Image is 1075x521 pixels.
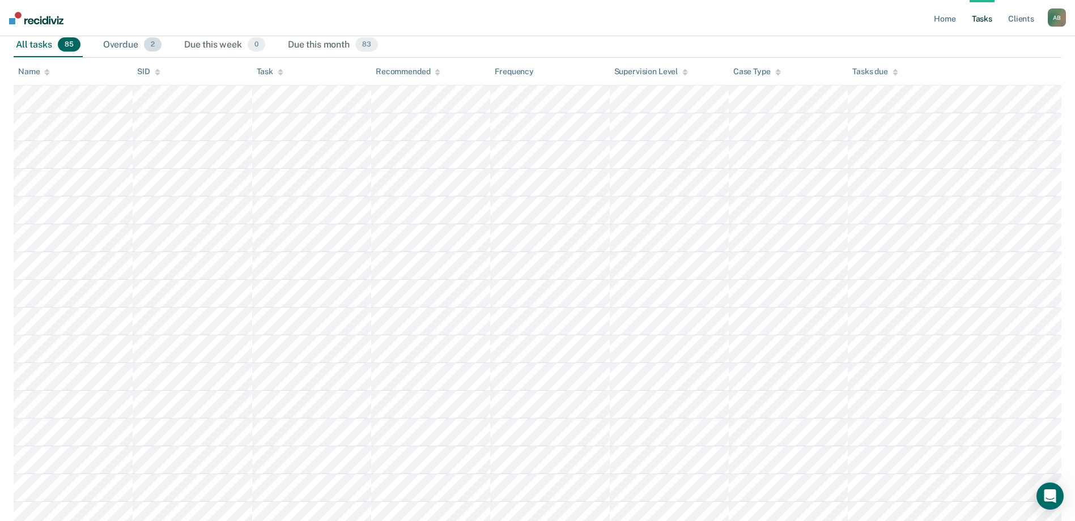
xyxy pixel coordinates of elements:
[733,67,781,76] div: Case Type
[9,12,63,24] img: Recidiviz
[852,67,898,76] div: Tasks due
[248,37,265,52] span: 0
[286,33,380,58] div: Due this month83
[144,37,162,52] span: 2
[58,37,80,52] span: 85
[355,37,378,52] span: 83
[1048,8,1066,27] div: A B
[101,33,164,58] div: Overdue2
[1036,482,1064,510] div: Open Intercom Messenger
[18,67,50,76] div: Name
[257,67,283,76] div: Task
[1048,8,1066,27] button: AB
[182,33,267,58] div: Due this week0
[137,67,160,76] div: SID
[495,67,534,76] div: Frequency
[614,67,689,76] div: Supervision Level
[376,67,440,76] div: Recommended
[14,33,83,58] div: All tasks85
